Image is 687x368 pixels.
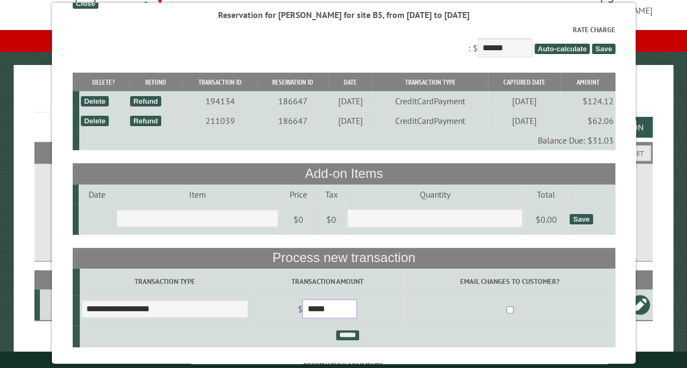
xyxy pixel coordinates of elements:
td: CreditCardPayment [372,111,488,130]
label: Transaction Type [81,276,248,287]
th: Amount [560,73,615,92]
th: Add-on Items [72,163,615,184]
div: Reservation for [PERSON_NAME] for site B5, from [DATE] to [DATE] [72,9,615,21]
th: Transaction Type [372,73,488,92]
td: Balance Due: $31.03 [79,130,615,150]
th: Process new transaction [72,248,615,269]
td: 194134 [183,91,257,111]
td: Tax [316,185,345,204]
td: $0 [316,204,345,235]
div: B5 [44,299,75,310]
th: Delete? [79,73,128,92]
label: Rate Charge [72,25,615,35]
span: Save [592,44,615,54]
td: 186647 [257,91,328,111]
td: $0 [279,204,316,235]
td: 211039 [183,111,257,130]
td: $124.12 [560,91,615,111]
td: $ [250,295,404,325]
th: Date [328,73,372,92]
h1: Reservations [34,82,653,112]
td: Item [115,185,280,204]
label: Email changes to customer? [406,276,613,287]
td: Price [279,185,316,204]
td: Date [78,185,114,204]
label: Transaction Amount [251,276,403,287]
td: [DATE] [328,111,372,130]
td: Total [524,185,567,204]
th: Captured Date [488,73,560,92]
th: Transaction ID [183,73,257,92]
h2: Filters [34,142,653,163]
td: 186647 [257,111,328,130]
div: Refund [130,96,161,106]
th: Refund [128,73,182,92]
td: [DATE] [488,91,560,111]
div: Delete [80,116,108,126]
div: Refund [130,116,161,126]
td: [DATE] [488,111,560,130]
td: $0.00 [524,204,567,235]
div: : $ [72,25,615,60]
th: Site [40,270,77,289]
td: $62.06 [560,111,615,130]
td: Quantity [345,185,524,204]
th: Reservation ID [257,73,328,92]
td: CreditCardPayment [372,91,488,111]
td: [DATE] [328,91,372,111]
div: Delete [80,96,108,106]
div: Save [569,214,592,224]
span: Auto-calculate [534,44,590,54]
